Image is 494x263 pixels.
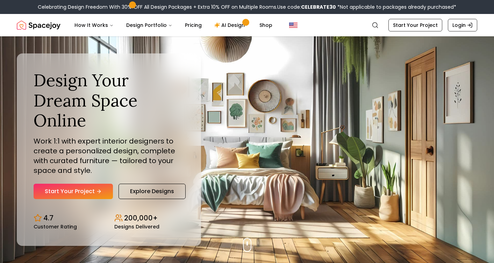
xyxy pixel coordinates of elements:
a: Spacejoy [17,18,60,32]
a: Pricing [179,18,207,32]
small: Customer Rating [34,224,77,229]
span: *Not applicable to packages already purchased* [336,3,456,10]
a: Explore Designs [119,184,186,199]
a: Start Your Project [388,19,442,31]
b: CELEBRATE30 [301,3,336,10]
div: Celebrating Design Freedom With 30% OFF All Design Packages + Extra 10% OFF on Multiple Rooms. [38,3,456,10]
div: Design stats [34,207,184,229]
small: Designs Delivered [114,224,159,229]
span: Use code: [277,3,336,10]
img: Spacejoy Logo [17,18,60,32]
h1: Design Your Dream Space Online [34,70,184,131]
img: United States [289,21,298,29]
p: Work 1:1 with expert interior designers to create a personalized design, complete with curated fu... [34,136,184,175]
button: Design Portfolio [121,18,178,32]
a: Start Your Project [34,184,113,199]
a: Shop [254,18,278,32]
p: 200,000+ [124,213,158,223]
nav: Global [17,14,477,36]
a: AI Design [209,18,252,32]
a: Login [448,19,477,31]
p: 4.7 [43,213,53,223]
nav: Main [69,18,278,32]
button: How It Works [69,18,119,32]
